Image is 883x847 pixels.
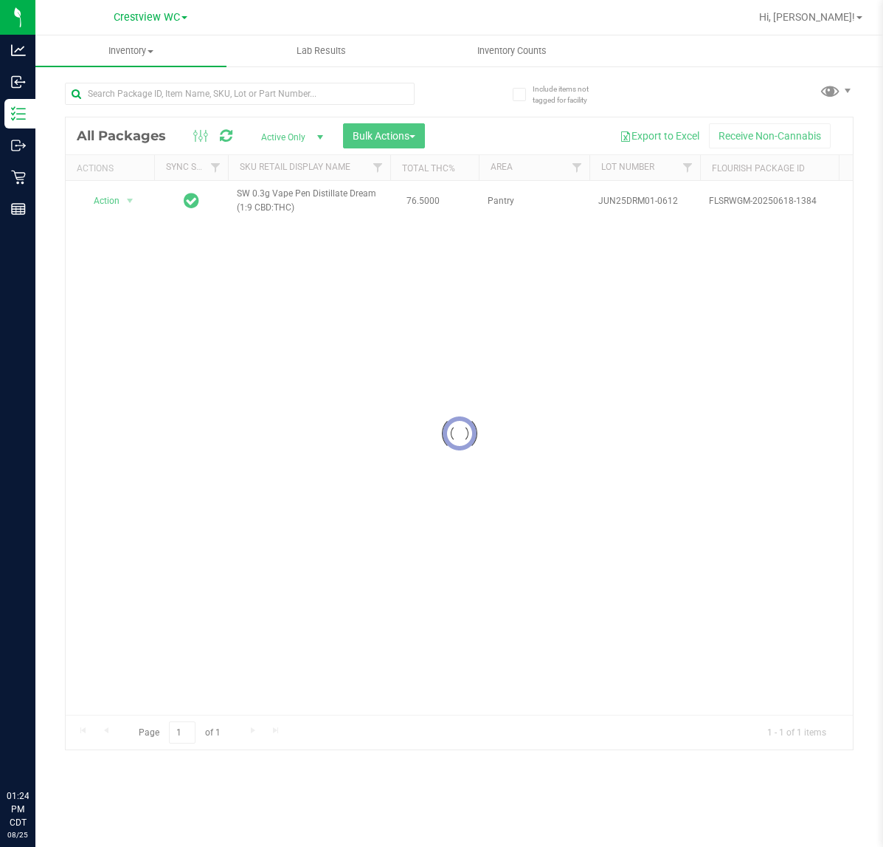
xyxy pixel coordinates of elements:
[759,11,855,23] span: Hi, [PERSON_NAME]!
[35,35,226,66] a: Inventory
[533,83,606,106] span: Include items not tagged for facility
[65,83,415,105] input: Search Package ID, Item Name, SKU, Lot or Part Number...
[11,43,26,58] inline-svg: Analytics
[277,44,366,58] span: Lab Results
[11,138,26,153] inline-svg: Outbound
[11,202,26,216] inline-svg: Reports
[35,44,226,58] span: Inventory
[7,789,29,829] p: 01:24 PM CDT
[44,727,61,744] iframe: Resource center unread badge
[457,44,567,58] span: Inventory Counts
[7,829,29,840] p: 08/25
[226,35,418,66] a: Lab Results
[11,106,26,121] inline-svg: Inventory
[15,729,59,773] iframe: Resource center
[114,11,180,24] span: Crestview WC
[417,35,608,66] a: Inventory Counts
[11,170,26,185] inline-svg: Retail
[11,75,26,89] inline-svg: Inbound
